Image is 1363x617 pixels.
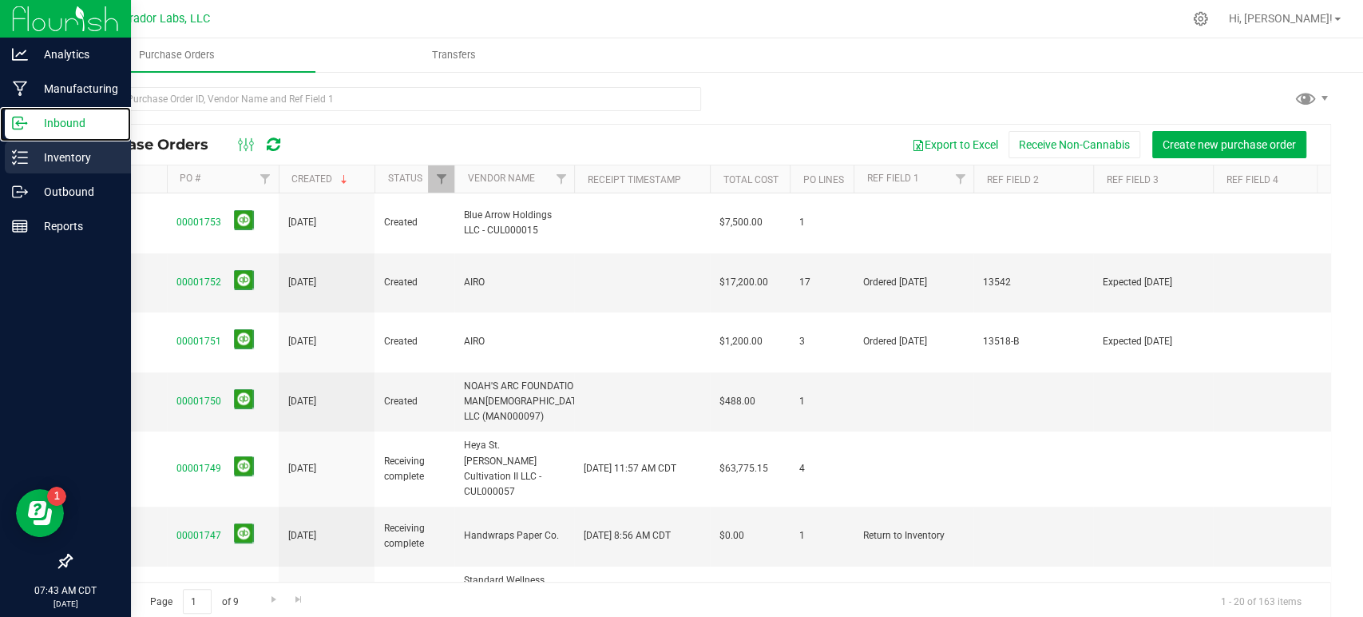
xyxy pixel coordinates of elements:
[464,528,565,543] span: Handwraps Paper Co.
[464,275,565,290] span: AIRO
[863,275,964,290] span: Ordered [DATE]
[252,165,279,193] a: Filter
[1008,131,1140,158] button: Receive Non-Cannabis
[288,215,316,230] span: [DATE]
[262,589,285,611] a: Go to the next page
[384,334,445,349] span: Created
[384,454,445,484] span: Receiving complete
[387,173,422,184] a: Status
[176,530,221,541] a: 00001747
[719,275,768,290] span: $17,200.00
[799,461,844,476] span: 4
[719,215,763,230] span: $7,500.00
[719,394,755,409] span: $488.00
[1208,589,1314,613] span: 1 - 20 of 163 items
[464,438,565,500] span: Heya St. [PERSON_NAME] Cultivation II LLC - CUL000057
[1163,138,1296,151] span: Create new purchase order
[28,148,124,167] p: Inventory
[1152,131,1306,158] button: Create new purchase order
[384,394,445,409] span: Created
[12,81,28,97] inline-svg: Manufacturing
[315,38,592,72] a: Transfers
[12,184,28,200] inline-svg: Outbound
[983,334,1084,349] span: 13518-B
[176,463,221,474] a: 00001749
[719,528,744,543] span: $0.00
[176,336,221,347] a: 00001751
[176,396,221,407] a: 00001750
[28,113,124,133] p: Inbound
[1103,275,1203,290] span: Expected [DATE]
[16,489,64,537] iframe: Resource center
[28,45,124,64] p: Analytics
[28,182,124,201] p: Outbound
[176,217,221,228] a: 00001753
[176,277,221,288] a: 00001752
[137,589,252,614] span: Page of 9
[799,215,844,230] span: 1
[799,275,844,290] span: 17
[38,38,315,72] a: Purchase Orders
[288,394,316,409] span: [DATE]
[983,275,1084,290] span: 13542
[12,218,28,234] inline-svg: Reports
[47,487,66,506] iframe: Resource center unread badge
[28,79,124,98] p: Manufacturing
[180,173,200,184] a: PO #
[288,461,316,476] span: [DATE]
[947,165,973,193] a: Filter
[464,334,565,349] span: AIRO
[291,173,351,185] a: Created
[384,580,445,611] span: Receiving complete
[723,174,778,185] a: Total Cost
[12,115,28,131] inline-svg: Inbound
[288,275,316,290] span: [DATE]
[28,217,124,236] p: Reports
[117,48,236,62] span: Purchase Orders
[464,379,587,425] span: NOAH'S ARC FOUNDATION MAN[DEMOGRAPHIC_DATA], LLC (MAN000097)
[584,528,671,543] span: [DATE] 8:56 AM CDT
[116,12,210,26] span: Curador Labs, LLC
[183,589,212,614] input: 1
[384,275,445,290] span: Created
[410,48,497,62] span: Transfers
[428,165,454,193] a: Filter
[802,174,843,185] a: PO Lines
[799,334,844,349] span: 3
[863,334,964,349] span: Ordered [DATE]
[288,528,316,543] span: [DATE]
[1229,12,1333,25] span: Hi, [PERSON_NAME]!
[799,394,844,409] span: 1
[83,136,224,153] span: Purchase Orders
[1191,11,1210,26] div: Manage settings
[584,461,676,476] span: [DATE] 11:57 AM CDT
[384,215,445,230] span: Created
[548,165,574,193] a: Filter
[901,131,1008,158] button: Export to Excel
[719,461,768,476] span: $63,775.15
[384,521,445,551] span: Receiving complete
[719,334,763,349] span: $1,200.00
[12,149,28,165] inline-svg: Inventory
[12,46,28,62] inline-svg: Analytics
[799,528,844,543] span: 1
[287,589,311,611] a: Go to the last page
[1103,334,1203,349] span: Expected [DATE]
[288,334,316,349] span: [DATE]
[70,87,701,111] input: Search Purchase Order ID, Vendor Name and Ref Field 1
[467,173,534,184] a: Vendor Name
[7,583,124,598] p: 07:43 AM CDT
[986,174,1038,185] a: Ref Field 2
[1226,174,1278,185] a: Ref Field 4
[587,174,680,185] a: Receipt Timestamp
[866,173,918,184] a: Ref Field 1
[863,528,964,543] span: Return to Inventory
[1106,174,1158,185] a: Ref Field 3
[7,598,124,610] p: [DATE]
[464,208,565,238] span: Blue Arrow Holdings LLC - CUL000015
